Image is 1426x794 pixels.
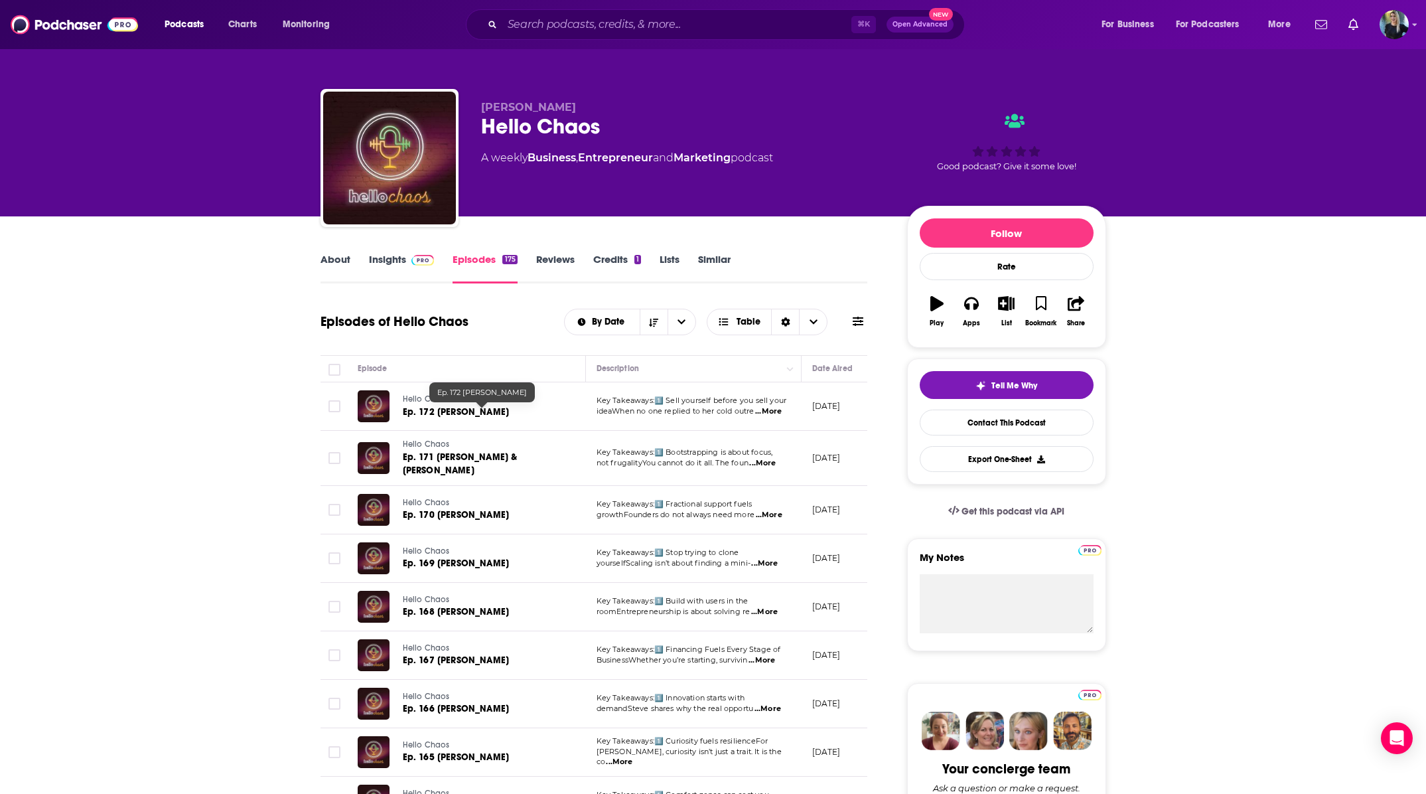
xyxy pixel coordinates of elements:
[698,253,731,283] a: Similar
[403,606,510,617] span: Ep. 168 [PERSON_NAME]
[597,693,745,702] span: Key Takeaways:1️⃣ Innovation starts with
[707,309,828,335] h2: Choose View
[812,504,841,515] p: [DATE]
[933,783,1080,793] div: Ask a question or make a request.
[851,16,876,33] span: ⌘ K
[937,161,1076,171] span: Good podcast? Give it some love!
[403,643,561,655] a: Hello Chaos
[328,552,340,564] span: Toggle select row
[812,452,841,463] p: [DATE]
[228,15,257,34] span: Charts
[1078,545,1102,556] img: Podchaser Pro
[328,649,340,661] span: Toggle select row
[1001,319,1012,327] div: List
[1058,287,1093,335] button: Share
[887,17,954,33] button: Open AdvancedNew
[812,400,841,412] p: [DATE]
[920,410,1094,436] a: Contact This Podcast
[597,558,750,568] span: yourselfScaling isn’t about finding a mini-
[576,151,578,164] span: ,
[321,313,468,330] h1: Episodes of Hello Chaos
[165,15,204,34] span: Podcasts
[1102,15,1154,34] span: For Business
[920,253,1094,280] div: Rate
[528,151,576,164] a: Business
[403,557,561,570] a: Ep. 169 [PERSON_NAME]
[403,654,561,667] a: Ep. 167 [PERSON_NAME]
[155,14,221,35] button: open menu
[1078,543,1102,556] a: Pro website
[1176,15,1240,34] span: For Podcasters
[11,12,138,37] img: Podchaser - Follow, Share and Rate Podcasts
[597,499,752,509] span: Key Takeaways:1️⃣ Fractional support fuels
[597,607,750,616] span: roomEntrepreneurship is about solving re
[403,691,561,703] a: Hello Chaos
[403,643,450,653] span: Hello Chaos
[749,458,776,469] span: ...More
[328,698,340,710] span: Toggle select row
[989,287,1023,335] button: List
[938,495,1076,528] a: Get this podcast via API
[1380,10,1409,39] button: Show profile menu
[754,704,781,714] span: ...More
[403,406,561,419] a: Ep. 172 [PERSON_NAME]
[930,319,944,327] div: Play
[597,510,755,519] span: growthFounders do not always need more
[660,253,679,283] a: Lists
[403,595,450,604] span: Hello Chaos
[929,8,953,21] span: New
[597,458,749,467] span: not frugalityYou cannot do it all. The foun
[606,757,632,767] span: ...More
[578,151,653,164] a: Entrepreneur
[597,704,754,713] span: demandSteve shares why the real opportu
[1380,10,1409,39] img: User Profile
[564,309,696,335] h2: Choose List sort
[321,253,350,283] a: About
[737,317,760,327] span: Table
[597,747,782,767] span: [PERSON_NAME], curiosity isn’t just a trait. It is the co
[1092,14,1171,35] button: open menu
[749,655,775,666] span: ...More
[403,509,561,522] a: Ep. 170 [PERSON_NAME]
[892,21,948,28] span: Open Advanced
[403,498,450,507] span: Hello Chaos
[597,596,749,605] span: Key Takeaways:1️⃣ Build with users in the
[782,361,798,377] button: Column Actions
[1067,319,1085,327] div: Share
[403,509,510,520] span: Ep. 170 [PERSON_NAME]
[403,394,561,406] a: Hello Chaos
[991,380,1037,391] span: Tell Me Why
[755,406,782,417] span: ...More
[640,309,668,335] button: Sort Direction
[403,752,510,763] span: Ep. 165 [PERSON_NAME]
[403,703,510,714] span: Ep. 166 [PERSON_NAME]
[674,151,731,164] a: Marketing
[1380,10,1409,39] span: Logged in as ChelseaKershaw
[481,101,576,114] span: [PERSON_NAME]
[220,14,265,35] a: Charts
[403,439,562,451] a: Hello Chaos
[536,253,575,283] a: Reviews
[328,746,340,758] span: Toggle select row
[403,702,561,716] a: Ep. 166 [PERSON_NAME]
[907,101,1106,183] div: Good podcast? Give it some love!
[812,698,841,709] p: [DATE]
[369,253,435,283] a: InsightsPodchaser Pro
[597,406,754,416] span: ideaWhen no one replied to her cold outre
[403,558,510,569] span: Ep. 169 [PERSON_NAME]
[403,497,561,509] a: Hello Chaos
[1310,13,1332,36] a: Show notifications dropdown
[751,607,778,617] span: ...More
[634,255,641,264] div: 1
[771,309,799,335] div: Sort Direction
[403,439,450,449] span: Hello Chaos
[597,396,787,405] span: Key Takeaways:1️⃣ Sell yourself before you sell your
[920,551,1094,574] label: My Notes
[1381,722,1413,754] div: Open Intercom Messenger
[592,317,629,327] span: By Date
[273,14,347,35] button: open menu
[942,761,1070,777] div: Your concierge team
[965,712,1004,750] img: Barbara Profile
[403,740,450,750] span: Hello Chaos
[597,548,739,557] span: Key Takeaways:1️⃣ Stop trying to clone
